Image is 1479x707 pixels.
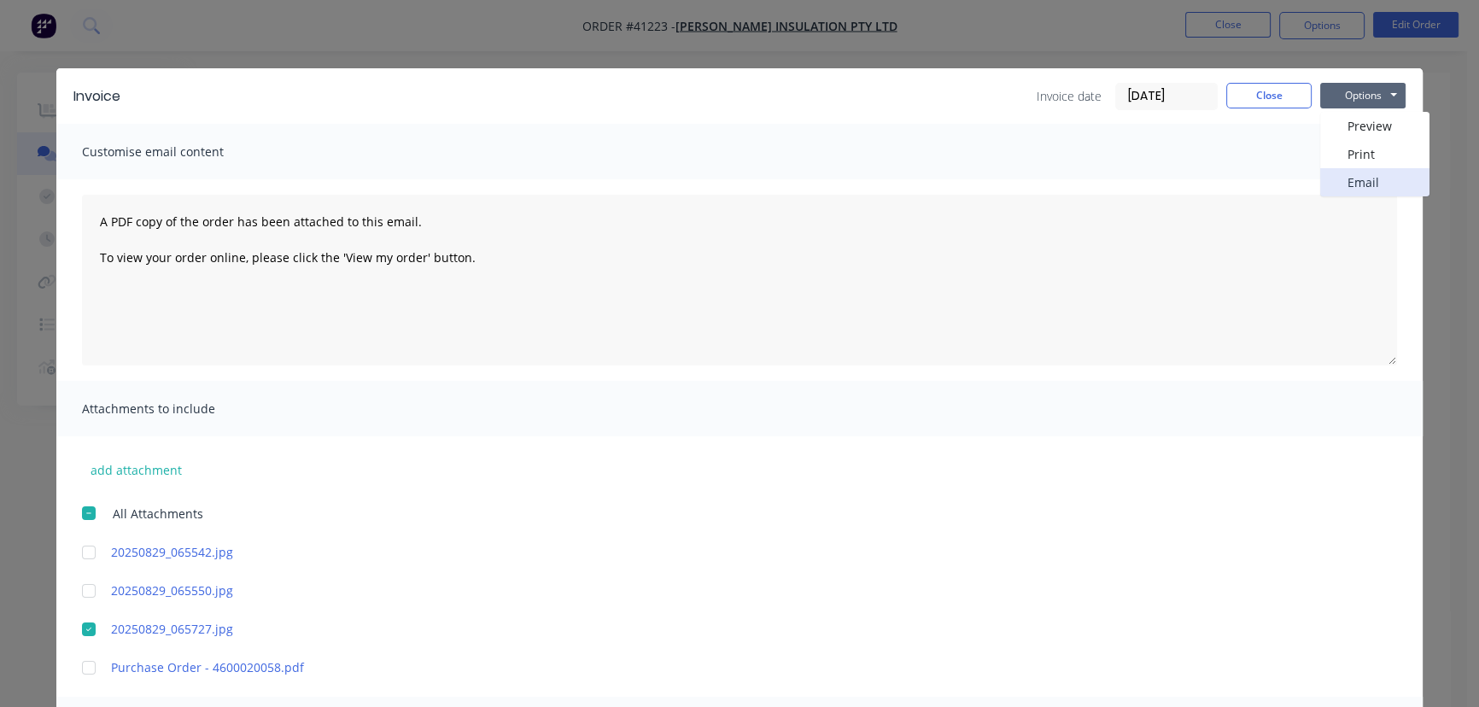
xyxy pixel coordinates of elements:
button: Email [1320,168,1429,196]
button: Close [1226,83,1312,108]
button: Print [1320,140,1429,168]
a: 20250829_065542.jpg [111,543,1318,561]
button: Options [1320,83,1406,108]
textarea: A PDF copy of the order has been attached to this email. To view your order online, please click ... [82,195,1397,365]
span: Customise email content [82,140,270,164]
a: Purchase Order - 4600020058.pdf [111,658,1318,676]
a: 20250829_065727.jpg [111,620,1318,638]
span: Invoice date [1037,87,1102,105]
button: add attachment [82,457,190,482]
span: All Attachments [113,505,203,523]
span: Attachments to include [82,397,270,421]
a: 20250829_065550.jpg [111,581,1318,599]
button: Preview [1320,112,1429,140]
div: Invoice [73,86,120,107]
